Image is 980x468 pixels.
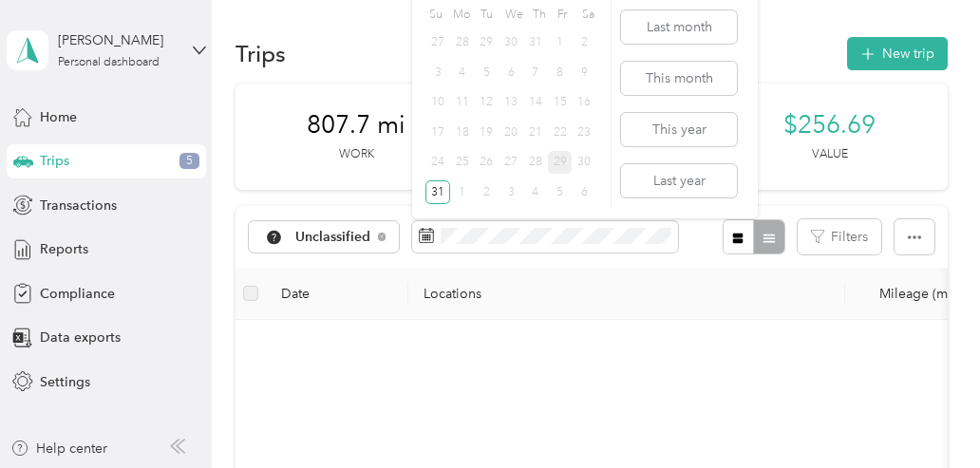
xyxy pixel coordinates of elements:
div: 27 [425,31,450,55]
h1: Trips [236,44,286,64]
div: 26 [475,151,499,175]
span: Transactions [40,196,117,215]
iframe: Everlance-gr Chat Button Frame [874,362,980,468]
div: 17 [425,121,450,144]
div: 4 [523,180,548,204]
div: 20 [499,121,523,144]
div: 5 [548,180,573,204]
th: Locations [408,268,845,320]
div: 15 [548,91,573,115]
div: [PERSON_NAME] [58,30,177,50]
span: Unclassified [295,231,371,244]
span: 5 [179,153,199,170]
div: 22 [548,121,573,144]
span: Home [40,107,77,127]
div: 14 [523,91,548,115]
button: This year [621,113,737,146]
div: 31 [425,180,450,204]
button: New trip [847,37,948,70]
span: Reports [40,239,88,259]
div: 11 [450,91,475,115]
p: Work [339,146,374,163]
div: 28 [523,151,548,175]
div: We [501,1,523,28]
div: 19 [475,121,499,144]
div: 18 [450,121,475,144]
span: Data exports [40,328,121,347]
div: 12 [475,91,499,115]
th: Mileage (mi) [845,268,971,320]
span: 807.7 mi [307,110,405,140]
div: 6 [572,180,596,204]
div: Sa [578,1,596,28]
div: 27 [499,151,523,175]
button: This month [621,62,737,95]
span: $256.69 [783,110,876,140]
div: 8 [548,61,573,84]
div: 1 [450,180,475,204]
div: 31 [523,31,548,55]
div: 2 [572,31,596,55]
span: Trips [40,151,69,171]
div: 29 [475,31,499,55]
button: Last month [621,10,737,44]
div: 28 [450,31,475,55]
div: Personal dashboard [58,57,160,68]
div: Tu [477,1,495,28]
div: 13 [499,91,523,115]
div: Fr [555,1,573,28]
button: Filters [798,219,881,254]
div: 30 [572,151,596,175]
div: Th [530,1,548,28]
div: 29 [548,151,573,175]
div: 30 [499,31,523,55]
span: Settings [40,372,90,392]
div: 9 [572,61,596,84]
th: Date [266,268,408,320]
div: 25 [450,151,475,175]
div: 3 [499,180,523,204]
div: 6 [499,61,523,84]
p: Value [812,146,848,163]
button: Help center [10,439,107,459]
div: 10 [425,91,450,115]
div: 5 [475,61,499,84]
div: 21 [523,121,548,144]
div: Mo [450,1,471,28]
div: 24 [425,151,450,175]
div: 2 [475,180,499,204]
button: Last year [621,164,737,197]
div: 4 [450,61,475,84]
div: Su [425,1,443,28]
span: Compliance [40,284,115,304]
div: 23 [572,121,596,144]
div: 1 [548,31,573,55]
div: 3 [425,61,450,84]
div: 16 [572,91,596,115]
div: 7 [523,61,548,84]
